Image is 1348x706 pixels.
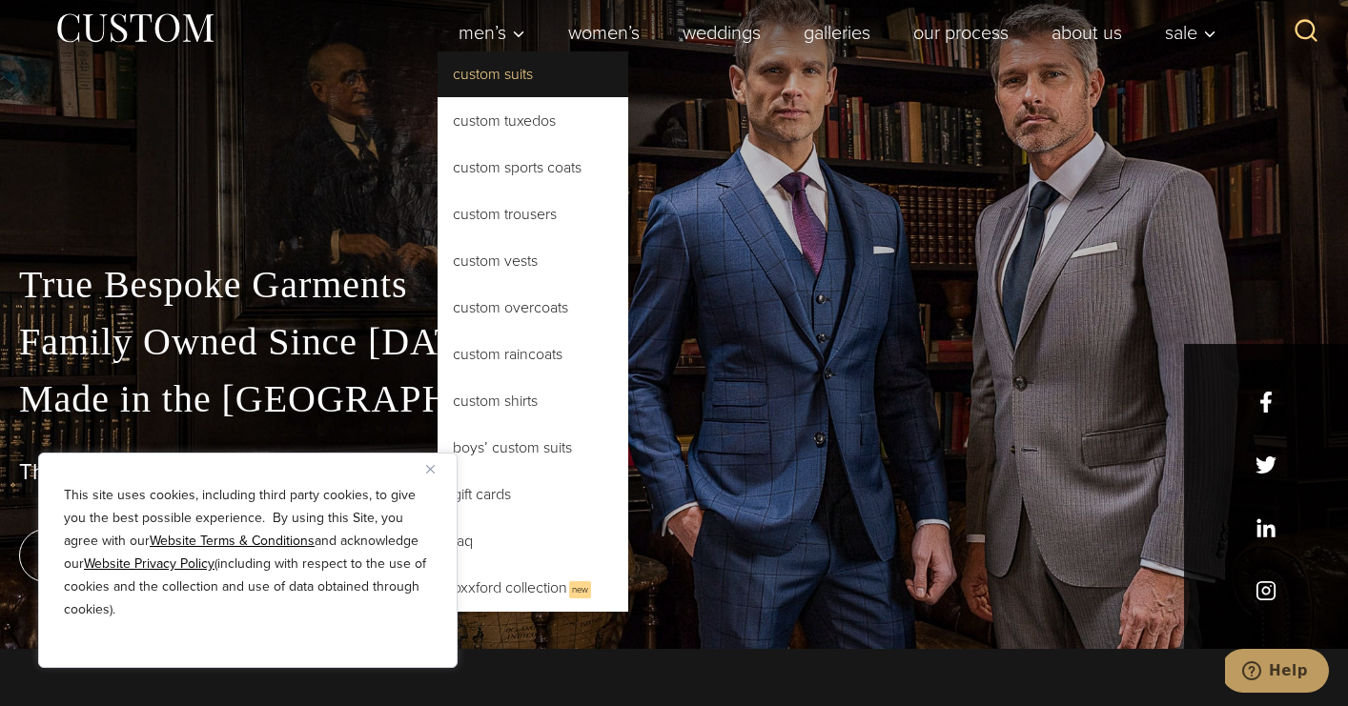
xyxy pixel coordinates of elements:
[64,484,432,621] p: This site uses cookies, including third party cookies, to give you the best possible experience. ...
[438,13,547,51] button: Men’s sub menu toggle
[438,238,628,284] a: Custom Vests
[783,13,892,51] a: Galleries
[438,13,1227,51] nav: Primary Navigation
[426,465,435,474] img: Close
[438,192,628,237] a: Custom Trousers
[19,529,286,582] a: book an appointment
[426,457,449,480] button: Close
[547,13,662,51] a: Women’s
[1283,10,1329,55] button: View Search Form
[438,332,628,377] a: Custom Raincoats
[892,13,1031,51] a: Our Process
[1225,649,1329,696] iframe: Opens a widget where you can chat to one of our agents
[84,554,214,574] a: Website Privacy Policy
[438,518,628,564] a: FAQ
[662,13,783,51] a: weddings
[150,531,315,551] a: Website Terms & Conditions
[438,565,628,612] a: Oxxford CollectionNew
[438,425,628,471] a: Boys’ Custom Suits
[438,472,628,517] a: Gift Cards
[1144,13,1227,51] button: Sale sub menu toggle
[438,145,628,191] a: Custom Sports Coats
[438,51,628,97] a: Custom Suits
[438,378,628,424] a: Custom Shirts
[438,285,628,331] a: Custom Overcoats
[569,581,591,598] span: New
[438,98,628,144] a: Custom Tuxedos
[19,256,1329,428] p: True Bespoke Garments Family Owned Since [DATE] Made in the [GEOGRAPHIC_DATA]
[1031,13,1144,51] a: About Us
[19,458,1329,486] h1: The Best Custom Suits [GEOGRAPHIC_DATA] Has to Offer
